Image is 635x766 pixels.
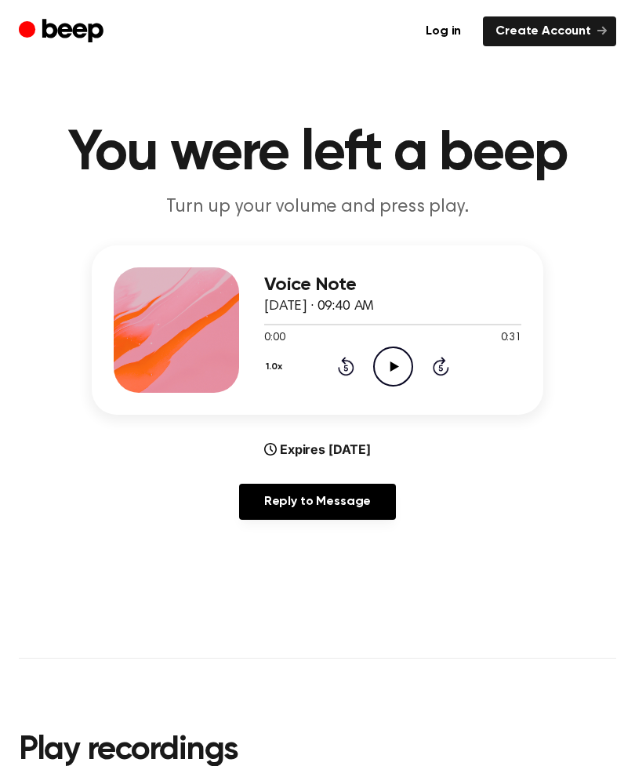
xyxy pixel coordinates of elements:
a: Reply to Message [239,484,396,520]
a: Create Account [483,16,616,46]
h1: You were left a beep [19,125,616,182]
h3: Voice Note [264,274,521,296]
span: 0:31 [501,330,521,347]
a: Log in [413,16,474,46]
span: 0:00 [264,330,285,347]
a: Beep [19,16,107,47]
button: 1.0x [264,354,288,380]
span: [DATE] · 09:40 AM [264,300,374,314]
p: Turn up your volume and press play. [19,194,616,220]
div: Expires [DATE] [264,440,371,459]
